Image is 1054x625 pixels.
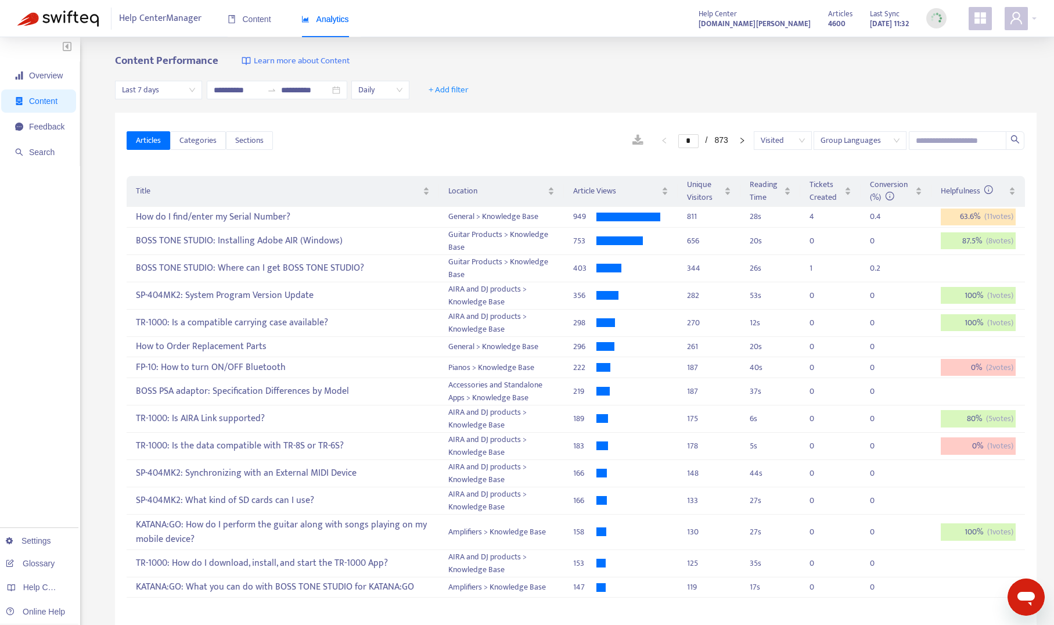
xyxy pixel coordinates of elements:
[929,11,944,26] img: sync_loading.0b5143dde30e3a21642e.gif
[573,526,596,538] div: 158
[699,8,737,20] span: Help Center
[136,464,430,483] div: SP-404MK2: Synchronizing with an External MIDI Device
[941,359,1016,376] div: 0 %
[687,412,731,425] div: 175
[448,185,545,197] span: Location
[136,337,430,357] div: How to Order Replacement Parts
[870,467,893,480] div: 0
[136,313,430,332] div: TR-1000: Is a compatible carrying case available?
[941,314,1016,332] div: 100 %
[170,131,226,150] button: Categories
[228,15,271,24] span: Content
[687,361,731,374] div: 187
[15,123,23,131] span: message
[1008,579,1045,616] iframe: メッセージングウィンドウを開くボタン
[573,385,596,398] div: 219
[750,526,791,538] div: 27 s
[655,134,674,148] li: Previous Page
[439,282,564,310] td: AIRA and DJ products > Knowledge Base
[122,81,195,99] span: Last 7 days
[870,557,893,570] div: 0
[179,134,217,147] span: Categories
[870,494,893,507] div: 0
[29,148,55,157] span: Search
[242,55,350,68] a: Learn more about Content
[254,55,350,68] span: Learn more about Content
[810,317,833,329] div: 0
[828,17,846,30] strong: 4600
[687,262,731,275] div: 344
[573,289,596,302] div: 356
[810,361,833,374] div: 0
[750,557,791,570] div: 35 s
[810,340,833,353] div: 0
[750,289,791,302] div: 53 s
[810,467,833,480] div: 0
[750,385,791,398] div: 37 s
[973,11,987,25] span: appstore
[136,134,161,147] span: Articles
[573,494,596,507] div: 166
[687,467,731,480] div: 148
[439,378,564,405] td: Accessories and Standalone Apps > Knowledge Base
[870,210,893,223] div: 0.4
[750,440,791,452] div: 5 s
[267,85,276,95] span: swap-right
[136,410,430,429] div: TR-1000: Is AIRA Link supported?
[242,56,251,66] img: image-link
[750,235,791,247] div: 20 s
[15,97,23,105] span: container
[810,440,833,452] div: 0
[439,228,564,255] td: Guitar Products > Knowledge Base
[439,310,564,337] td: AIRA and DJ products > Knowledge Base
[687,581,731,594] div: 119
[661,137,668,144] span: left
[29,122,64,131] span: Feedback
[439,337,564,358] td: General > Knowledge Base
[127,176,439,207] th: Title
[573,340,596,353] div: 296
[687,557,731,570] div: 125
[235,134,264,147] span: Sections
[870,289,893,302] div: 0
[439,357,564,378] td: Pianos > Knowledge Base
[115,52,218,70] b: Content Performance
[821,132,900,149] span: Group Languages
[810,557,833,570] div: 0
[228,15,236,23] span: book
[687,178,722,204] span: Unique Visitors
[1010,135,1020,144] span: search
[706,135,708,145] span: /
[136,286,430,305] div: SP-404MK2: System Program Version Update
[941,184,994,197] span: Helpfulness
[127,131,170,150] button: Articles
[870,262,893,275] div: 0.2
[750,262,791,275] div: 26 s
[941,209,1016,226] div: 63.6 %
[439,515,564,550] td: Amplifiers > Knowledge Base
[750,178,782,204] span: Reading Time
[733,134,751,148] button: right
[6,536,51,545] a: Settings
[699,17,811,30] strong: [DOMAIN_NAME][PERSON_NAME]
[136,515,430,549] div: KATANA:GO: How do I perform the guitar along with songs playing on my mobile device?
[420,81,477,99] button: + Add filter
[687,317,731,329] div: 270
[29,71,63,80] span: Overview
[564,176,678,207] th: Article Views
[810,178,842,204] span: Tickets Created
[573,185,659,197] span: Article Views
[119,8,202,30] span: Help Center Manager
[267,85,276,95] span: to
[800,176,861,207] th: Tickets Created
[870,340,893,353] div: 0
[750,467,791,480] div: 44 s
[573,412,596,425] div: 189
[136,554,430,573] div: TR-1000: How do I download, install, and start the TR-1000 App?
[136,231,430,250] div: BOSS TONE STUDIO: Installing Adobe AIR (Windows)
[573,467,596,480] div: 166
[301,15,310,23] span: area-chart
[358,81,402,99] span: Daily
[739,137,746,144] span: right
[986,412,1013,425] span: ( 5 votes)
